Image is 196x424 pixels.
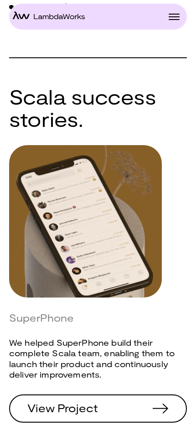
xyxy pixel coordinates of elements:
div: SuperPhone [9,312,187,323]
button: View Project [9,394,187,423]
span: View Project [27,401,98,415]
div: We helped SuperPhone build their complete Scala team, enabling them to launch their product and c... [9,338,187,380]
a: home-icon-black [13,9,85,25]
h2: Scala success stories. [9,86,187,131]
